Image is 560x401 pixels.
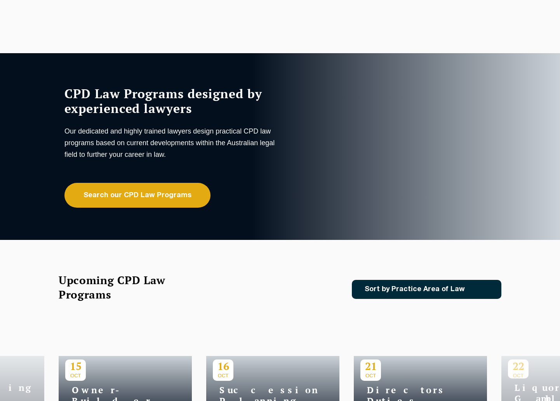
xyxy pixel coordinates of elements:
[352,280,501,299] a: Sort by Practice Area of Law
[64,183,210,208] a: Search our CPD Law Programs
[65,373,86,378] span: OCT
[65,359,86,373] p: 15
[59,273,185,302] h2: Upcoming CPD Law Programs
[360,359,381,373] p: 21
[64,86,278,116] h1: CPD Law Programs designed by experienced lawyers
[213,359,233,373] p: 16
[477,286,486,293] img: Icon
[213,373,233,378] span: OCT
[64,125,278,160] p: Our dedicated and highly trained lawyers design practical CPD law programs based on current devel...
[360,373,381,378] span: OCT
